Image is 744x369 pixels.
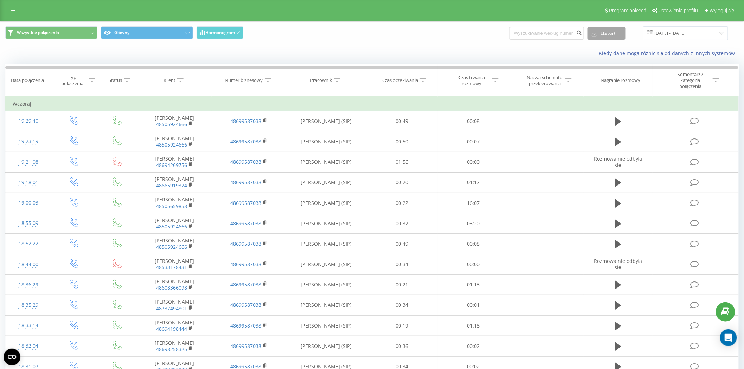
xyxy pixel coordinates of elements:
td: [PERSON_NAME] [137,131,212,152]
td: [PERSON_NAME] (SIP) [286,274,366,295]
div: Pracownik [310,77,332,83]
td: 16:07 [438,193,509,213]
td: [PERSON_NAME] [137,234,212,254]
td: 03:20 [438,213,509,234]
button: Harmonogram [197,26,243,39]
a: 48699587038 [231,158,262,165]
div: 19:23:19 [13,135,44,148]
td: [PERSON_NAME] (SIP) [286,131,366,152]
td: [PERSON_NAME] (SIP) [286,111,366,131]
div: Nazwa schematu przekierowania [526,75,564,86]
div: 18:32:04 [13,339,44,353]
td: 00:36 [366,336,438,356]
a: 48505659858 [156,203,187,209]
div: Komentarz / kategoria połączenia [670,71,711,89]
td: [PERSON_NAME] [137,254,212,274]
td: 00:37 [366,213,438,234]
a: 48699587038 [231,261,262,267]
span: Ustawienia profilu [659,8,698,13]
div: Czas oczekiwania [382,77,418,83]
td: 00:01 [438,295,509,315]
div: 19:29:40 [13,114,44,128]
a: 48533178431 [156,264,187,271]
td: 01:56 [366,152,438,172]
div: 18:52:22 [13,237,44,251]
td: 00:00 [438,254,509,274]
a: 48694269756 [156,162,187,168]
a: 48608366098 [156,284,187,291]
td: 00:20 [366,172,438,193]
button: Główny [101,26,193,39]
a: 48665919374 [156,182,187,189]
td: 00:21 [366,274,438,295]
a: 48699587038 [231,322,262,329]
td: 00:50 [366,131,438,152]
td: [PERSON_NAME] (SIP) [286,316,366,336]
td: 00:34 [366,254,438,274]
a: 48505924666 [156,141,187,148]
a: Kiedy dane mogą różnić się od danych z innych systemów [599,50,739,57]
td: [PERSON_NAME] (SIP) [286,254,366,274]
td: [PERSON_NAME] (SIP) [286,295,366,315]
td: [PERSON_NAME] [137,111,212,131]
td: 00:49 [366,111,438,131]
a: 48699587038 [231,302,262,308]
span: Wszystkie połączenia [17,30,59,35]
a: 48699587038 [231,220,262,227]
a: 48699587038 [231,281,262,288]
td: 00:22 [366,193,438,213]
a: 48737494801 [156,305,187,312]
a: 48505924666 [156,244,187,250]
a: 48699587038 [231,343,262,349]
div: Numer biznesowy [225,77,263,83]
span: Program poleceń [609,8,646,13]
div: 19:21:08 [13,155,44,169]
span: Rozmowa nie odbyła się [594,155,642,168]
div: 19:18:01 [13,176,44,189]
td: [PERSON_NAME] [137,295,212,315]
td: [PERSON_NAME] (SIP) [286,193,366,213]
button: Open CMP widget [4,349,20,365]
span: Rozmowa nie odbyła się [594,258,642,271]
button: Eksport [588,27,626,40]
a: 48699587038 [231,240,262,247]
td: [PERSON_NAME] [137,213,212,234]
a: 48505924666 [156,121,187,128]
td: 00:19 [366,316,438,336]
td: [PERSON_NAME] [137,274,212,295]
div: Status [109,77,122,83]
a: 48699587038 [231,118,262,124]
div: Czas trwania rozmowy [453,75,490,86]
div: Data połączenia [11,77,44,83]
td: [PERSON_NAME] [137,316,212,336]
td: [PERSON_NAME] (SIP) [286,152,366,172]
div: Typ połączenia [58,75,87,86]
td: Wczoraj [6,97,739,111]
div: Klient [163,77,175,83]
div: 19:00:03 [13,196,44,210]
div: Open Intercom Messenger [720,329,737,346]
td: [PERSON_NAME] (SIP) [286,234,366,254]
td: 01:18 [438,316,509,336]
td: [PERSON_NAME] (SIP) [286,172,366,193]
div: Nagranie rozmowy [601,77,640,83]
span: Wyloguj się [710,8,735,13]
td: 00:34 [366,295,438,315]
div: 18:33:14 [13,319,44,332]
div: 18:35:29 [13,298,44,312]
td: 00:49 [366,234,438,254]
input: Wyszukiwanie według numeru [509,27,584,40]
a: 48694198444 [156,325,187,332]
span: Harmonogram [205,30,235,35]
a: 48699587038 [231,200,262,206]
div: 18:44:00 [13,258,44,271]
button: Wszystkie połączenia [5,26,97,39]
td: 00:00 [438,152,509,172]
div: 18:55:09 [13,216,44,230]
a: 48505924666 [156,223,187,230]
td: 00:07 [438,131,509,152]
td: 01:13 [438,274,509,295]
td: [PERSON_NAME] [137,152,212,172]
td: [PERSON_NAME] (SIP) [286,336,366,356]
div: 18:36:29 [13,278,44,292]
